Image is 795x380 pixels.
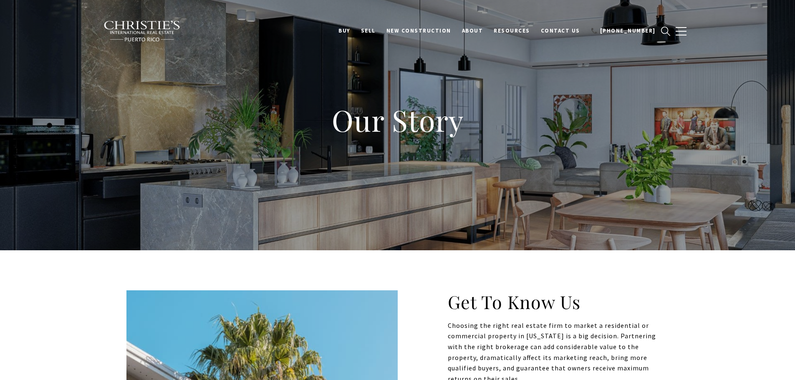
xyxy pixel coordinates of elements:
a: SELL [356,23,381,39]
span: New Construction [386,27,451,34]
a: Resources [488,23,535,39]
a: 📞 [PHONE_NUMBER] [586,23,661,39]
a: BUY [333,23,356,39]
img: Christie's International Real Estate black text logo [103,20,181,42]
span: Contact Us [541,27,580,34]
h2: Get To Know Us [448,290,669,314]
h1: Our Story [231,102,565,138]
a: New Construction [381,23,457,39]
a: About [457,23,489,39]
span: 📞 [PHONE_NUMBER] [591,27,656,34]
